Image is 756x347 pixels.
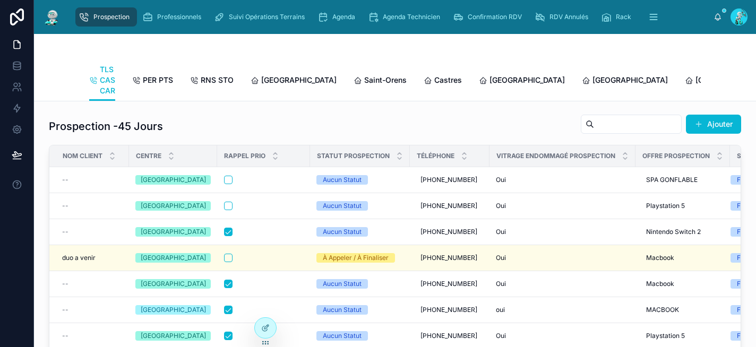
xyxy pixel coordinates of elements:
span: Playstation 5 [646,332,685,340]
span: MACBOOK [646,306,679,314]
a: Oui [496,254,629,262]
span: Macbook [646,254,674,262]
div: [GEOGRAPHIC_DATA] [141,331,206,341]
span: Téléphone [417,152,454,160]
a: Aucun Statut [316,279,403,289]
a: PER PTS [132,71,173,92]
a: Aucun Statut [316,331,403,341]
a: RDV Annulés [531,7,596,27]
span: -- [62,280,68,288]
a: Oui [496,202,629,210]
span: Nintendo Switch 2 [646,228,701,236]
span: Oui [496,280,506,288]
div: [GEOGRAPHIC_DATA] [141,227,206,237]
span: Agenda Technicien [383,13,440,21]
a: Aucun Statut [316,175,403,185]
div: [GEOGRAPHIC_DATA] [141,305,206,315]
div: [GEOGRAPHIC_DATA] [141,201,206,211]
a: duo a venir [62,254,123,262]
span: -- [62,228,68,236]
a: Playstation 5 [642,197,724,214]
a: -- [62,228,123,236]
span: [PHONE_NUMBER] [420,228,477,236]
a: Aucun Statut [316,201,403,211]
div: Aucun Statut [323,279,362,289]
div: Aucun Statut [323,201,362,211]
span: -- [62,332,68,340]
span: Macbook [646,280,674,288]
a: Macbook [642,275,724,292]
a: Aucun Statut [316,305,403,315]
div: Aucun Statut [323,175,362,185]
a: Oui [496,280,629,288]
span: Rack [616,13,631,21]
span: Rappel Prio [224,152,265,160]
span: [PHONE_NUMBER] [420,280,477,288]
div: Aucun Statut [323,305,362,315]
span: [PHONE_NUMBER] [420,332,477,340]
span: SPA GONFLABLE [646,176,698,184]
span: Vitrage endommagé Prospection [496,152,615,160]
a: Oui [496,332,629,340]
a: [GEOGRAPHIC_DATA] [135,331,211,341]
a: À Appeler / À Finaliser [316,253,403,263]
a: -- [62,202,123,210]
div: [GEOGRAPHIC_DATA] [141,175,206,185]
a: [GEOGRAPHIC_DATA] [582,71,668,92]
a: [PHONE_NUMBER] [416,275,483,292]
span: Suivi Opérations Terrains [229,13,305,21]
a: Confirmation RDV [450,7,529,27]
a: [GEOGRAPHIC_DATA] [135,253,211,263]
span: Oui [496,202,506,210]
a: [PHONE_NUMBER] [416,197,483,214]
span: RDV Annulés [549,13,588,21]
a: -- [62,306,123,314]
div: À Appeler / À Finaliser [323,253,389,263]
a: [PHONE_NUMBER] [416,301,483,318]
button: Ajouter [686,115,741,134]
img: App logo [42,8,62,25]
h1: Prospection -45 Jours [49,119,163,134]
a: [PHONE_NUMBER] [416,223,483,240]
a: Nintendo Switch 2 [642,223,724,240]
span: TLS CAS CAR [100,64,115,96]
a: TLS CAS CAR [89,60,115,101]
span: [PHONE_NUMBER] [420,306,477,314]
a: [GEOGRAPHIC_DATA] [251,71,337,92]
a: [GEOGRAPHIC_DATA] [479,71,565,92]
span: [PHONE_NUMBER] [420,176,477,184]
a: [PHONE_NUMBER] [416,171,483,188]
a: Rack [598,7,639,27]
a: [PHONE_NUMBER] [416,327,483,344]
a: Castres [424,71,462,92]
div: Aucun Statut [323,227,362,237]
span: Agenda [332,13,355,21]
span: [PHONE_NUMBER] [420,254,477,262]
span: Oui [496,254,506,262]
span: [GEOGRAPHIC_DATA] [261,75,337,85]
span: PER PTS [143,75,173,85]
a: Macbook [642,249,724,266]
a: -- [62,332,123,340]
span: [GEOGRAPHIC_DATA] [592,75,668,85]
a: -- [62,280,123,288]
span: Statut Prospection [317,152,390,160]
div: scrollable content [70,5,714,29]
a: Oui [496,176,629,184]
div: [GEOGRAPHIC_DATA] [141,279,206,289]
span: [GEOGRAPHIC_DATA] [489,75,565,85]
a: Agenda [314,7,363,27]
a: Suivi Opérations Terrains [211,7,312,27]
span: Confirmation RDV [468,13,522,21]
span: Centre [136,152,161,160]
a: [GEOGRAPHIC_DATA] [135,279,211,289]
span: Nom Client [63,152,102,160]
a: Playstation 5 [642,327,724,344]
span: Offre Prospection [642,152,710,160]
span: Prospection [93,13,130,21]
a: [GEOGRAPHIC_DATA] [135,175,211,185]
span: Castres [434,75,462,85]
a: SPA GONFLABLE [642,171,724,188]
a: oui [496,306,629,314]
